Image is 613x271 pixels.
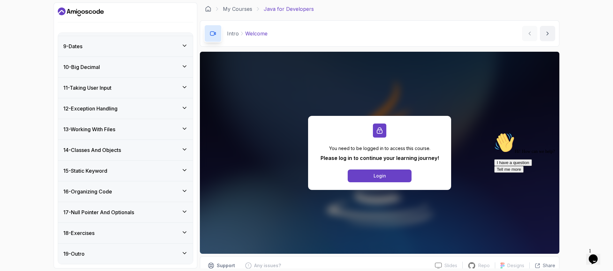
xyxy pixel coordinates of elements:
button: next content [540,26,555,41]
button: Tell me more [3,36,32,43]
h3: 18 - Exercises [63,229,95,237]
p: You need to be logged in to access this course. [321,145,439,152]
p: Repo [478,262,490,269]
button: 9-Dates [58,36,193,56]
button: 19-Outro [58,244,193,264]
h3: 16 - Organizing Code [63,188,112,195]
h3: 15 - Static Keyword [63,167,107,175]
button: 13-Working With Files [58,119,193,139]
button: Support button [204,260,239,271]
img: :wave: [3,3,23,23]
h3: 11 - Taking User Input [63,84,111,92]
p: Share [543,262,555,269]
button: 14-Classes And Objects [58,140,193,160]
a: My Courses [223,5,252,13]
button: 10-Big Decimal [58,57,193,77]
iframe: chat widget [586,245,607,265]
iframe: chat widget [492,130,607,242]
button: previous content [522,26,537,41]
div: Login [374,173,386,179]
button: 12-Exception Handling [58,98,193,119]
span: Hi! How can we help? [3,19,63,24]
p: Java for Developers [264,5,314,13]
h3: 17 - Null Pointer And Optionals [63,208,134,216]
h3: 14 - Classes And Objects [63,146,121,154]
p: Slides [444,262,457,269]
h3: 9 - Dates [63,42,82,50]
a: Dashboard [58,7,104,17]
button: 11-Taking User Input [58,78,193,98]
button: 17-Null Pointer And Optionals [58,202,193,222]
p: Any issues? [254,262,281,269]
button: Share [529,262,555,269]
p: Welcome [245,30,268,37]
a: Dashboard [205,6,211,12]
h3: 10 - Big Decimal [63,63,100,71]
button: 16-Organizing Code [58,181,193,202]
h3: 13 - Working With Files [63,125,115,133]
p: Support [217,262,235,269]
button: Login [348,169,412,182]
p: Please log in to continue your learning journey! [321,154,439,162]
p: Intro [227,30,239,37]
button: 15-Static Keyword [58,161,193,181]
p: Designs [507,262,524,269]
button: 18-Exercises [58,223,193,243]
h3: 12 - Exception Handling [63,105,117,112]
div: 👋Hi! How can we help?I have a questionTell me more [3,3,117,43]
button: I have a question [3,29,40,36]
h3: 19 - Outro [63,250,85,258]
